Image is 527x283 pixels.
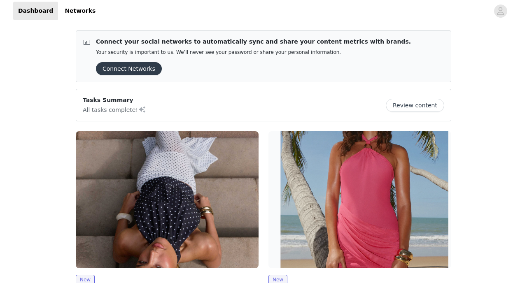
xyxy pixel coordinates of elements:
[386,99,444,112] button: Review content
[83,104,146,114] p: All tasks complete!
[96,62,162,75] button: Connect Networks
[497,5,504,18] div: avatar
[96,49,411,56] p: Your security is important to us. We’ll never see your password or share your personal information.
[76,131,259,268] img: Peppermayo CA
[13,2,58,20] a: Dashboard
[96,37,411,46] p: Connect your social networks to automatically sync and share your content metrics with brands.
[83,96,146,104] p: Tasks Summary
[60,2,100,20] a: Networks
[268,131,451,268] img: Peppermayo AUS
